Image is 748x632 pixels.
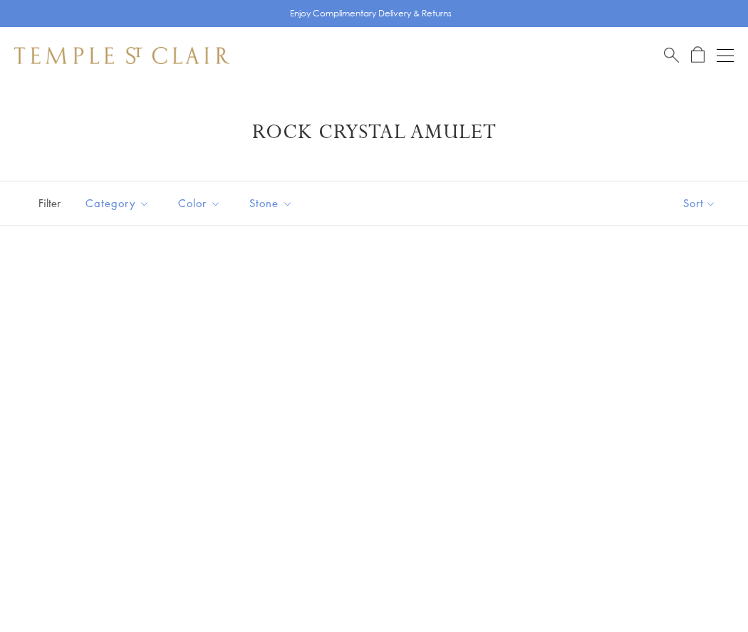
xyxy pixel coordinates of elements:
[14,47,229,64] img: Temple St. Clair
[36,120,712,145] h1: Rock Crystal Amulet
[717,47,734,64] button: Open navigation
[664,46,679,64] a: Search
[171,194,232,212] span: Color
[290,6,452,21] p: Enjoy Complimentary Delivery & Returns
[651,181,748,225] button: Show sort by
[78,194,160,212] span: Category
[242,194,303,212] span: Stone
[691,46,705,64] a: Open Shopping Bag
[239,187,303,219] button: Stone
[167,187,232,219] button: Color
[75,187,160,219] button: Category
